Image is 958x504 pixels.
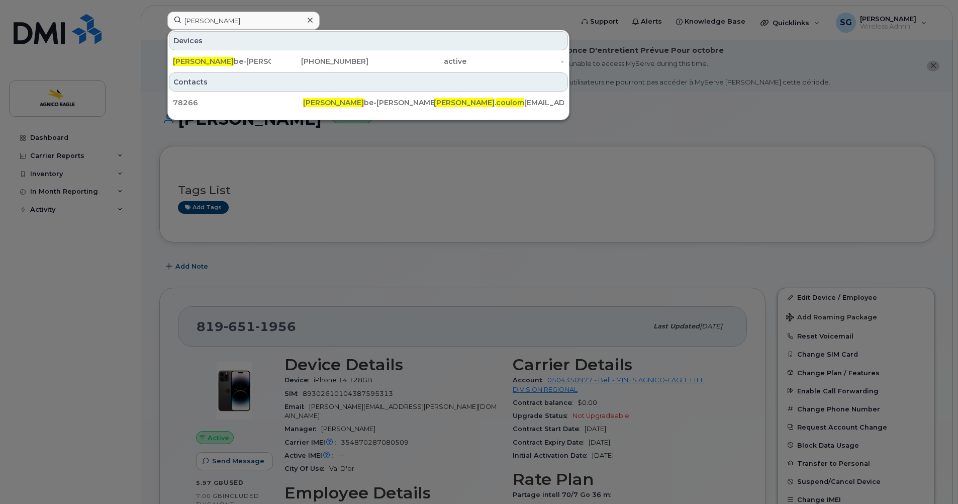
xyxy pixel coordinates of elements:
[496,98,524,107] span: coulom
[271,56,369,66] div: [PHONE_NUMBER]
[434,98,495,107] span: [PERSON_NAME]
[173,56,271,66] div: be-[PERSON_NAME]
[303,98,433,108] div: be-[PERSON_NAME]
[169,52,568,70] a: [PERSON_NAME]be-[PERSON_NAME][PHONE_NUMBER]active-
[368,56,466,66] div: active
[466,56,564,66] div: -
[169,94,568,112] a: 78266[PERSON_NAME]be-[PERSON_NAME][PERSON_NAME].coulom[EMAIL_ADDRESS][DOMAIN_NAME]
[173,98,303,108] div: 78266
[303,98,364,107] span: [PERSON_NAME]
[169,31,568,50] div: Devices
[434,98,564,108] div: . [EMAIL_ADDRESS][DOMAIN_NAME]
[169,72,568,92] div: Contacts
[173,57,234,66] span: [PERSON_NAME]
